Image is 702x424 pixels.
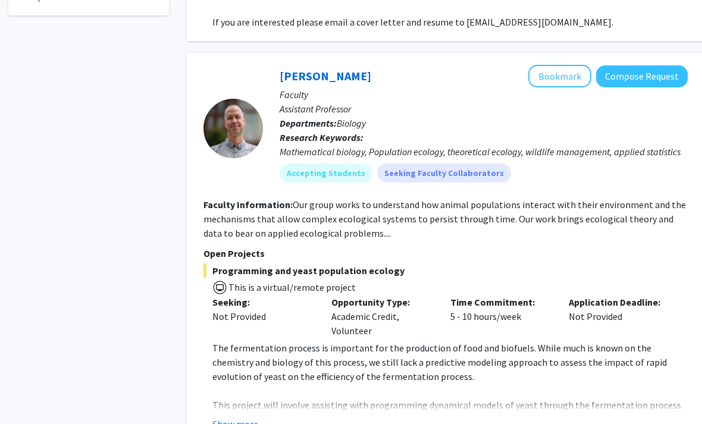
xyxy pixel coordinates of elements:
div: Not Provided [560,295,679,338]
div: Mathematical biology, Population ecology, theoretical ecology, wildlife management, applied stati... [280,145,688,159]
div: Academic Credit, Volunteer [322,295,441,338]
mat-chip: Seeking Faculty Collaborators [377,164,511,183]
iframe: Chat [9,370,51,415]
p: The fermentation process is important for the production of food and biofuels. While much is know... [212,341,688,384]
p: Faculty [280,87,688,102]
p: Time Commitment: [450,295,551,309]
fg-read-more: Our group works to understand how animal populations interact with their environment and the mech... [203,199,686,239]
p: Open Projects [203,246,688,260]
b: Faculty Information: [203,199,293,211]
button: Add Jake Ferguson to Bookmarks [528,65,591,87]
p: Application Deadline: [569,295,670,309]
b: Departments: [280,117,337,129]
span: This is a virtual/remote project [227,281,356,293]
div: 5 - 10 hours/week [441,295,560,338]
p: Opportunity Type: [331,295,433,309]
button: Compose Request to Jake Ferguson [596,65,688,87]
p: Assistant Professor [280,102,688,116]
span: Programming and yeast population ecology [203,263,688,278]
p: If you are interested please email a cover letter and resume to [EMAIL_ADDRESS][DOMAIN_NAME]. [212,15,688,29]
div: Not Provided [212,309,314,324]
span: Biology [337,117,366,129]
b: Research Keywords: [280,131,363,143]
mat-chip: Accepting Students [280,164,372,183]
p: Seeking: [212,295,314,309]
a: [PERSON_NAME] [280,68,371,83]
